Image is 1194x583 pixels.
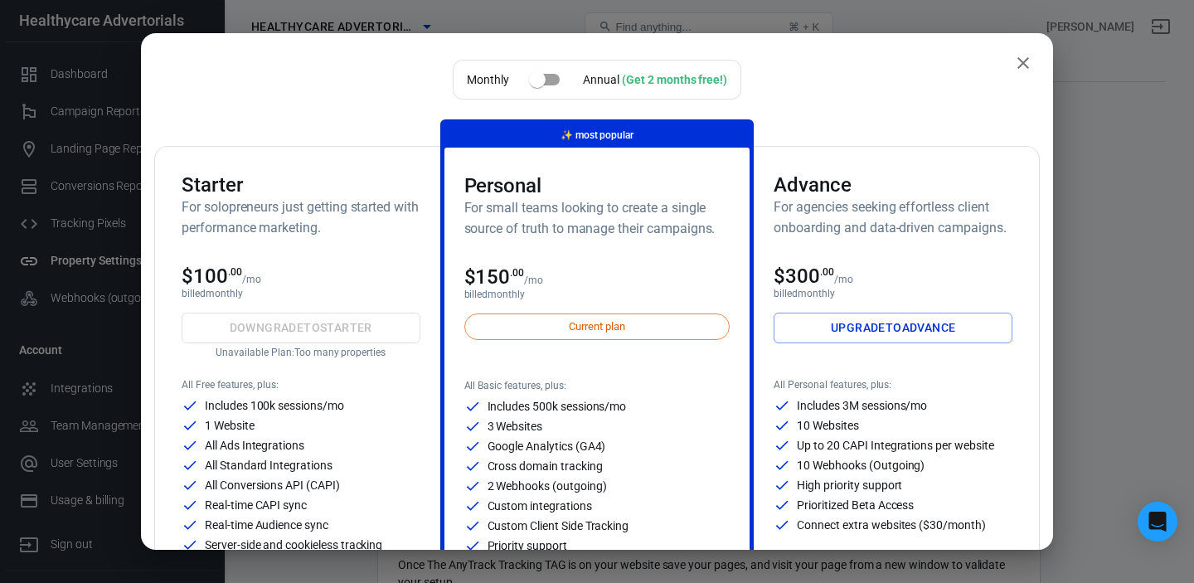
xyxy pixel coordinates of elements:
p: 10 Websites [797,420,858,431]
p: billed monthly [182,288,420,299]
p: 3 Websites [488,420,543,432]
p: Google Analytics (GA4) [488,440,606,452]
p: /mo [834,274,853,285]
div: Annual [583,71,727,89]
p: billed monthly [464,289,730,300]
a: UpgradetoAdvance [774,313,1012,343]
p: /mo [242,274,261,285]
p: Prioritized Beta Access [797,499,914,511]
p: All Free features, plus: [182,379,420,391]
p: Priority support [488,540,567,551]
p: Up to 20 CAPI Integrations per website [797,440,993,451]
p: Connect extra websites ($30/month) [797,519,985,531]
span: $100 [182,265,242,288]
h3: Starter [182,173,420,197]
p: 10 Webhooks (Outgoing) [797,459,925,471]
h6: For small teams looking to create a single source of truth to manage their campaigns. [464,197,730,239]
h3: Advance [774,173,1012,197]
p: All Conversions API (CAPI) [205,479,340,491]
p: /mo [524,274,543,286]
p: All Ads Integrations [205,440,304,451]
p: Includes 3M sessions/mo [797,400,927,411]
p: Custom integrations [488,500,592,512]
p: Cross domain tracking [488,460,603,472]
p: Custom Client Side Tracking [488,520,629,532]
sup: .00 [510,267,524,279]
p: Includes 100k sessions/mo [205,400,344,411]
h6: For solopreneurs just getting started with performance marketing. [182,197,420,238]
p: High priority support [797,479,902,491]
p: Real-time CAPI sync [205,499,307,511]
p: Real-time Audience sync [205,519,328,531]
h6: For agencies seeking effortless client onboarding and data-driven campaigns. [774,197,1012,238]
p: billed monthly [774,288,1012,299]
p: Includes 500k sessions/mo [488,401,627,412]
sup: .00 [228,266,242,278]
div: Open Intercom Messenger [1138,502,1177,542]
span: $300 [774,265,834,288]
p: All Personal features, plus: [774,379,1012,391]
p: Unavailable Plan: Too many properties [182,347,420,358]
p: All Basic features, plus: [464,380,730,391]
span: magic [561,129,573,141]
div: (Get 2 months free!) [622,73,727,86]
p: Monthly [467,71,509,89]
span: Current plan [560,318,633,335]
p: Server-side and cookieless tracking [205,539,382,551]
span: $150 [464,265,525,289]
p: All Standard Integrations [205,459,332,471]
p: 2 Webhooks (outgoing) [488,480,607,492]
h3: Personal [464,174,730,197]
sup: .00 [820,266,834,278]
p: 1 Website [205,420,255,431]
button: close [1007,46,1040,80]
p: most popular [561,127,633,144]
